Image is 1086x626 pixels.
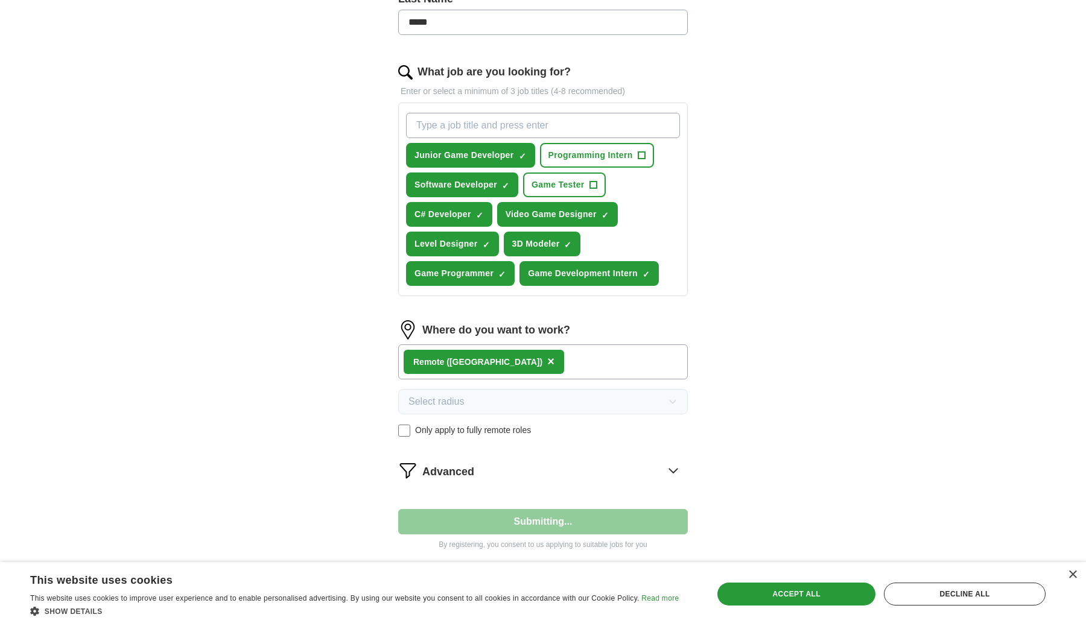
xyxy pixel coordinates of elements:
img: search.png [398,65,413,80]
button: Game Development Intern✓ [519,261,659,286]
span: ✓ [643,270,650,279]
button: Level Designer✓ [406,232,499,256]
button: × [547,353,554,371]
button: Junior Game Developer✓ [406,143,535,168]
div: Close [1068,571,1077,580]
span: Only apply to fully remote roles [415,424,531,437]
p: Enter or select a minimum of 3 job titles (4-8 recommended) [398,85,688,98]
div: Decline all [884,583,1046,605]
span: Select radius [408,394,465,409]
span: Show details [45,607,103,616]
span: 3D Modeler [512,238,560,250]
input: Type a job title and press enter [406,113,680,138]
button: Submitting... [398,509,688,534]
span: Software Developer [414,179,497,191]
span: ✓ [519,151,526,161]
label: Where do you want to work? [422,322,570,338]
span: ✓ [498,270,506,279]
p: By registering, you consent to us applying to suitable jobs for you [398,539,688,550]
div: Remote ([GEOGRAPHIC_DATA]) [413,356,542,368]
span: Game Tester [532,179,585,191]
div: Show details [30,605,679,617]
button: Software Developer✓ [406,172,518,197]
span: ✓ [502,181,509,191]
span: Junior Game Developer [414,149,514,162]
span: Programming Intern [548,149,633,162]
span: Advanced [422,464,474,480]
a: Read more, opens a new window [641,594,679,602]
img: location.png [398,320,418,340]
label: What job are you looking for? [418,64,571,80]
input: Only apply to fully remote roles [398,425,410,437]
span: ✓ [602,210,609,220]
span: × [547,355,554,368]
button: Game Programmer✓ [406,261,515,286]
span: ✓ [476,210,483,220]
button: Select radius [398,389,688,414]
button: Programming Intern [540,143,654,168]
span: Level Designer [414,238,478,250]
span: Game Programmer [414,267,494,280]
span: ✓ [483,240,490,250]
button: 3D Modeler✓ [504,232,581,256]
button: Video Game Designer✓ [497,202,618,227]
span: Video Game Designer [506,208,597,221]
span: C# Developer [414,208,471,221]
span: This website uses cookies to improve user experience and to enable personalised advertising. By u... [30,594,640,602]
img: filter [398,461,418,480]
span: ✓ [564,240,571,250]
button: C# Developer✓ [406,202,492,227]
div: Accept all [717,583,875,605]
span: Game Development Intern [528,267,638,280]
div: This website uses cookies [30,569,649,587]
button: Game Tester [523,172,606,197]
